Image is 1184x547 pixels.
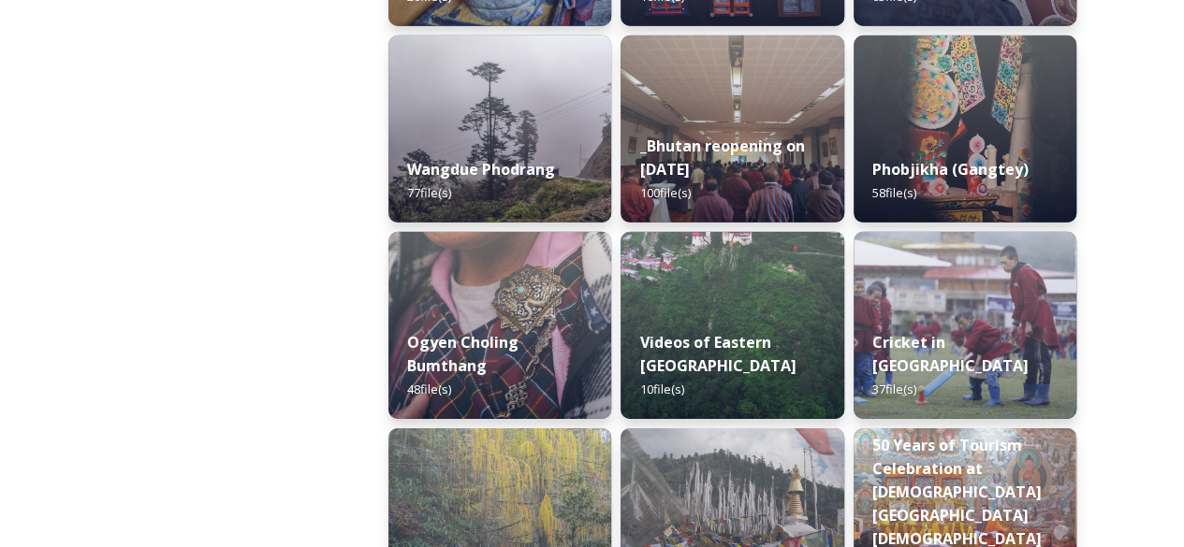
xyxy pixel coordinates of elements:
span: 37 file(s) [872,381,916,397]
strong: Videos of Eastern [GEOGRAPHIC_DATA] [639,332,796,376]
span: 77 file(s) [407,184,451,201]
strong: _Bhutan reopening on [DATE] [639,136,804,180]
span: 10 file(s) [639,381,683,397]
img: DSC00319.jpg [621,36,843,223]
img: East%2520Bhutan%2520-%2520Khoma%25204K%2520Color%2520Graded.jpg [621,232,843,419]
strong: Phobjikha (Gangtey) [872,159,1029,180]
img: Ogyen%2520Choling%2520by%2520Matt%2520Dutile5.jpg [388,232,611,419]
strong: Ogyen Choling Bumthang [407,332,519,376]
img: 2022-10-01%252016.15.46.jpg [388,36,611,223]
span: 58 file(s) [872,184,916,201]
img: Bhutan%2520Cricket%25201.jpeg [854,232,1076,419]
strong: Cricket in [GEOGRAPHIC_DATA] [872,332,1029,376]
strong: Wangdue Phodrang [407,159,555,180]
span: 100 file(s) [639,184,690,201]
span: 48 file(s) [407,381,451,397]
img: Phobjika%2520by%2520Matt%2520Dutile2.jpg [854,36,1076,223]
